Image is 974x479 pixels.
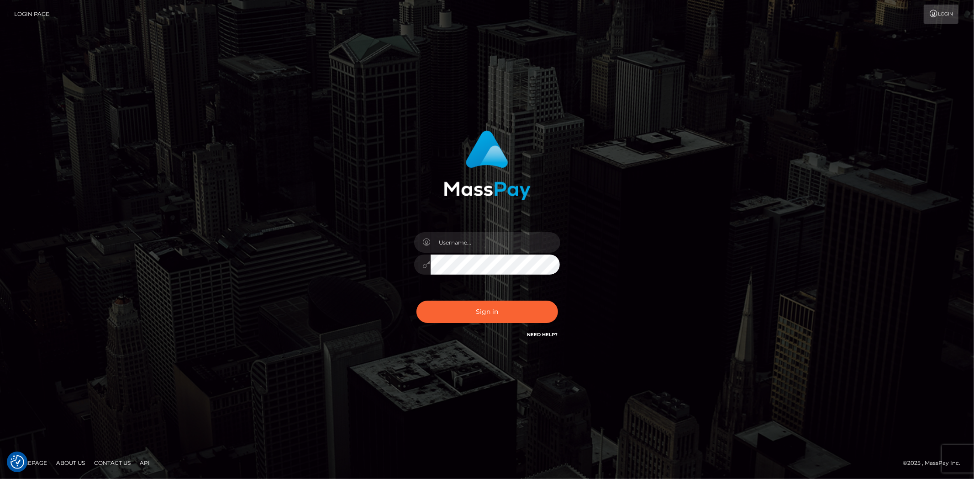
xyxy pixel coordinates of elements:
[136,456,153,470] a: API
[527,332,558,338] a: Need Help?
[11,455,24,469] button: Consent Preferences
[444,130,531,200] img: MassPay Login
[11,455,24,469] img: Revisit consent button
[53,456,89,470] a: About Us
[924,5,958,24] a: Login
[416,301,558,323] button: Sign in
[903,458,967,468] div: © 2025 , MassPay Inc.
[90,456,134,470] a: Contact Us
[14,5,49,24] a: Login Page
[431,232,560,253] input: Username...
[10,456,51,470] a: Homepage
